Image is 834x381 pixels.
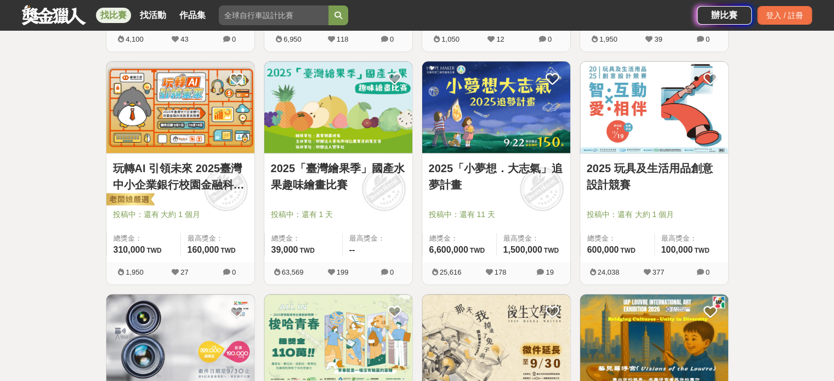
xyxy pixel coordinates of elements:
[598,268,620,276] span: 24,038
[135,8,171,23] a: 找活動
[264,61,412,153] img: Cover Image
[271,160,406,193] a: 2025「臺灣繪果季」國產水果趣味繪畫比賽
[180,35,188,43] span: 43
[697,6,752,25] a: 辦比賽
[282,268,304,276] span: 63,569
[757,6,812,25] div: 登入 / 註冊
[126,35,144,43] span: 4,100
[271,233,336,244] span: 總獎金：
[219,5,328,25] input: 全球自行車設計比賽
[114,233,174,244] span: 總獎金：
[548,35,552,43] span: 0
[503,233,564,244] span: 最高獎金：
[96,8,131,23] a: 找比賽
[188,233,248,244] span: 最高獎金：
[653,268,665,276] span: 377
[114,245,145,254] span: 310,000
[620,247,635,254] span: TWD
[587,209,722,220] span: 投稿中：還有 大約 1 個月
[126,268,144,276] span: 1,950
[349,245,355,254] span: --
[232,35,236,43] span: 0
[271,245,298,254] span: 39,000
[706,35,710,43] span: 0
[661,233,722,244] span: 最高獎金：
[422,61,570,153] img: Cover Image
[496,35,504,43] span: 12
[106,61,254,153] img: Cover Image
[349,233,406,244] span: 最高獎金：
[587,245,619,254] span: 600,000
[495,268,507,276] span: 178
[146,247,161,254] span: TWD
[299,247,314,254] span: TWD
[220,247,235,254] span: TWD
[113,160,248,193] a: 玩轉AI 引領未來 2025臺灣中小企業銀行校園金融科技創意挑戰賽
[503,245,542,254] span: 1,500,000
[429,233,490,244] span: 總獎金：
[470,247,485,254] span: TWD
[661,245,693,254] span: 100,000
[283,35,302,43] span: 6,950
[587,160,722,193] a: 2025 玩具及生活用品創意設計競賽
[441,35,459,43] span: 1,050
[706,268,710,276] span: 0
[271,209,406,220] span: 投稿中：還有 1 天
[599,35,617,43] span: 1,950
[440,268,462,276] span: 25,616
[337,35,349,43] span: 118
[104,192,155,208] img: 老闆娘嚴選
[175,8,210,23] a: 作品集
[694,247,709,254] span: TWD
[188,245,219,254] span: 160,000
[232,268,236,276] span: 0
[429,160,564,193] a: 2025「小夢想．大志氣」追夢計畫
[429,209,564,220] span: 投稿中：還有 11 天
[654,35,662,43] span: 39
[180,268,188,276] span: 27
[544,247,559,254] span: TWD
[587,233,648,244] span: 總獎金：
[429,245,468,254] span: 6,600,000
[390,268,394,276] span: 0
[546,268,553,276] span: 19
[337,268,349,276] span: 199
[390,35,394,43] span: 0
[113,209,248,220] span: 投稿中：還有 大約 1 個月
[580,61,728,153] img: Cover Image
